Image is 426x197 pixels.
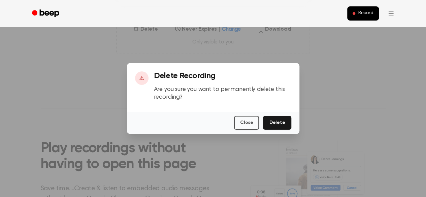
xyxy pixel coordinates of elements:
[234,116,259,130] button: Close
[135,71,149,85] div: ⚠
[154,86,291,101] p: Are you sure you want to permanently delete this recording?
[358,10,373,17] span: Record
[154,71,291,80] h3: Delete Recording
[263,116,291,130] button: Delete
[383,5,399,22] button: Open menu
[27,7,65,20] a: Beep
[347,6,379,21] button: Record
